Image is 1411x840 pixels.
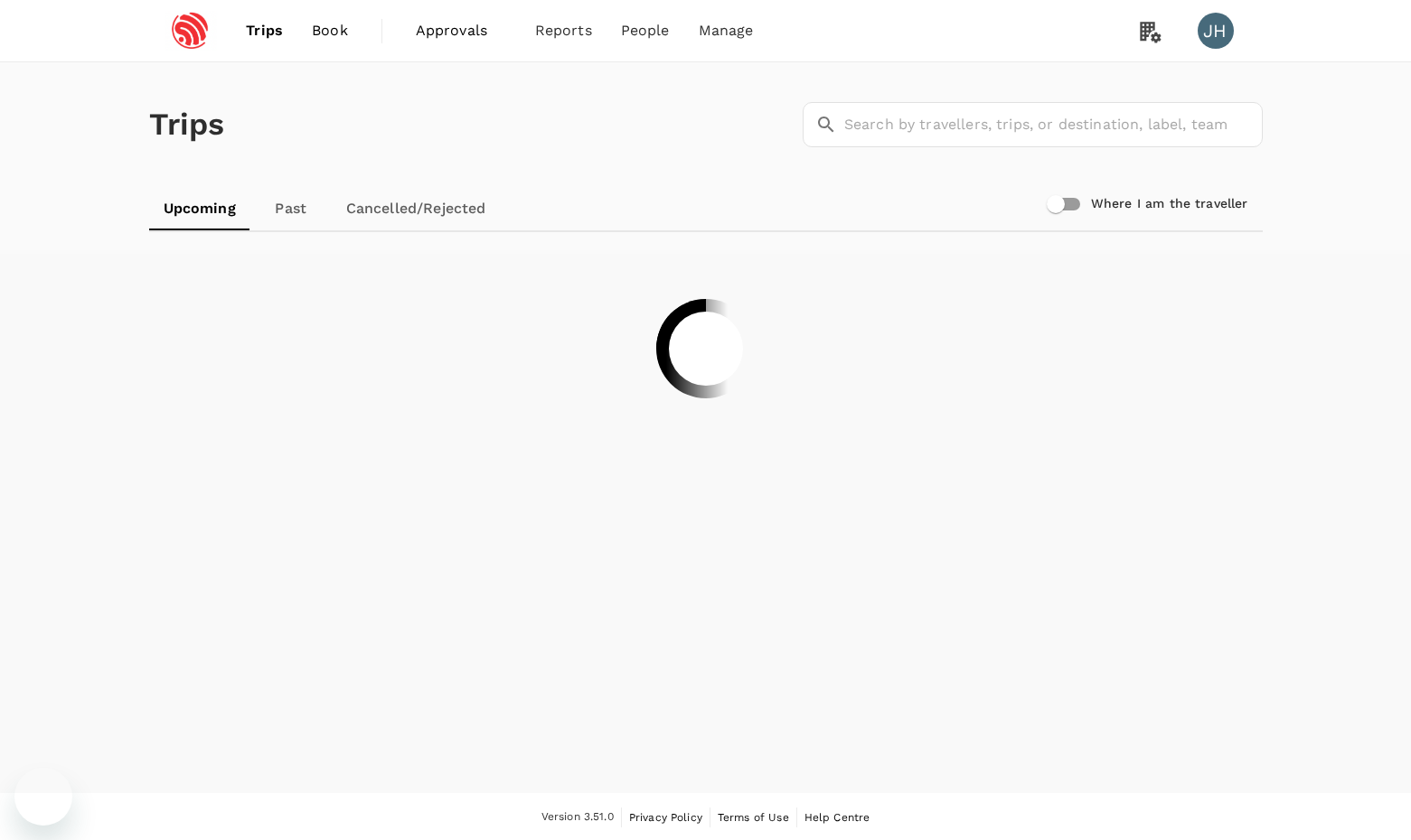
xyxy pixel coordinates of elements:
span: Help Centre [804,811,870,824]
a: Upcoming [149,187,250,230]
span: Privacy Policy [629,811,702,824]
span: Trips [246,20,283,42]
img: Espressif Systems Singapore Pte Ltd [149,11,232,51]
a: Cancelled/Rejected [332,187,501,230]
div: JH [1198,13,1234,49]
span: Reports [535,20,592,42]
a: Past [250,187,332,230]
a: Privacy Policy [629,807,702,827]
span: Manage [699,20,754,42]
span: People [621,20,670,42]
a: Help Centre [804,807,870,827]
span: Book [312,20,348,42]
iframe: Button to launch messaging window, conversation in progress [14,768,72,826]
span: Version 3.51.0 [541,808,614,826]
input: Search by travellers, trips, or destination, label, team [844,102,1263,147]
a: Terms of Use [718,807,789,827]
span: Terms of Use [718,811,789,824]
span: Approvals [416,20,506,42]
h6: Where I am the traveller [1091,194,1248,214]
h1: Trips [149,62,225,187]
